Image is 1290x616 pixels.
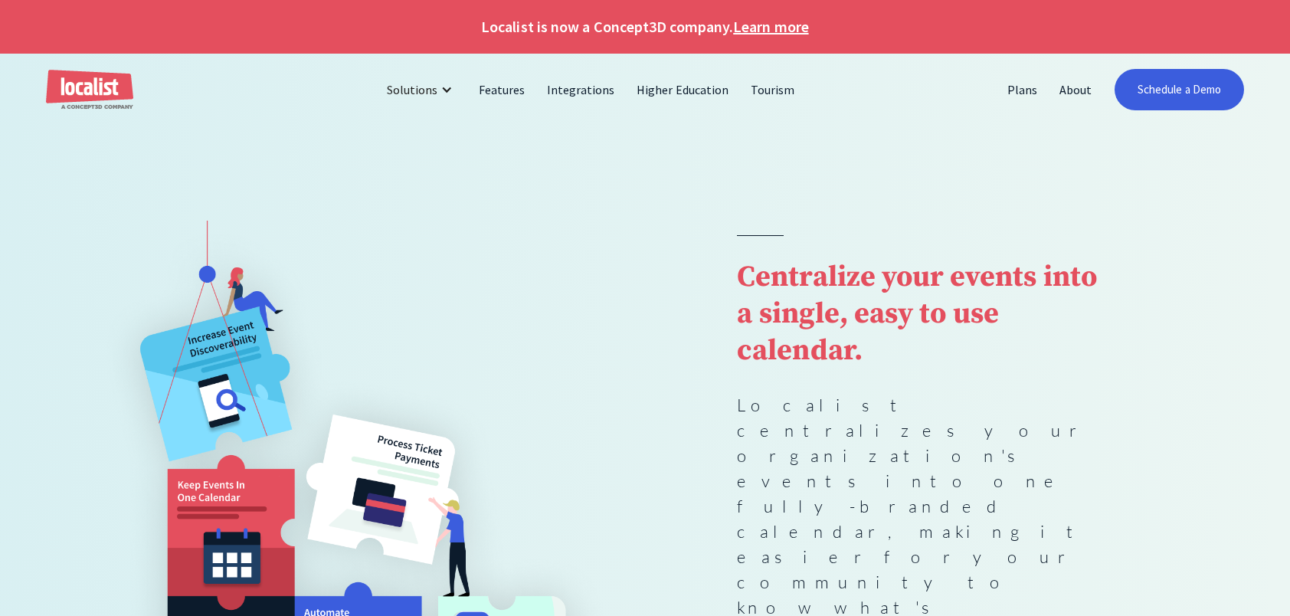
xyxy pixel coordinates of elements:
[387,80,437,99] div: Solutions
[733,15,808,38] a: Learn more
[468,71,536,108] a: Features
[997,71,1049,108] a: Plans
[375,71,468,108] div: Solutions
[1049,71,1103,108] a: About
[737,259,1096,369] strong: Centralize your events into a single, easy to use calendar.
[536,71,626,108] a: Integrations
[626,71,740,108] a: Higher Education
[740,71,806,108] a: Tourism
[46,70,133,110] a: home
[1115,69,1244,110] a: Schedule a Demo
